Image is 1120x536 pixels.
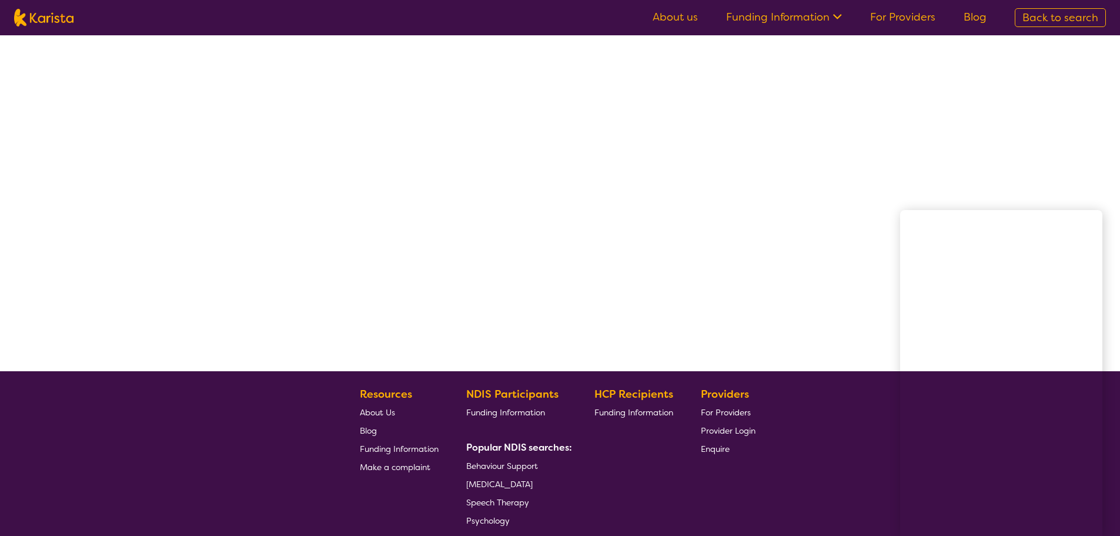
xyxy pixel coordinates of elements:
[360,458,439,476] a: Make a complaint
[701,407,751,418] span: For Providers
[594,387,673,401] b: HCP Recipients
[360,462,430,472] span: Make a complaint
[653,10,698,24] a: About us
[466,515,510,526] span: Psychology
[701,425,755,436] span: Provider Login
[14,9,73,26] img: Karista logo
[466,475,567,493] a: [MEDICAL_DATA]
[900,210,1102,536] iframe: Chat Window
[870,10,935,24] a: For Providers
[594,407,673,418] span: Funding Information
[701,440,755,458] a: Enquire
[360,440,439,458] a: Funding Information
[964,10,987,24] a: Blog
[466,479,533,490] span: [MEDICAL_DATA]
[466,407,545,418] span: Funding Information
[1015,8,1106,27] a: Back to search
[466,461,538,471] span: Behaviour Support
[360,421,439,440] a: Blog
[701,403,755,421] a: For Providers
[360,387,412,401] b: Resources
[466,457,567,475] a: Behaviour Support
[466,511,567,530] a: Psychology
[360,407,395,418] span: About Us
[701,444,730,454] span: Enquire
[594,403,673,421] a: Funding Information
[466,387,559,401] b: NDIS Participants
[466,497,529,508] span: Speech Therapy
[701,421,755,440] a: Provider Login
[726,10,842,24] a: Funding Information
[360,444,439,454] span: Funding Information
[360,403,439,421] a: About Us
[1022,11,1098,25] span: Back to search
[466,493,567,511] a: Speech Therapy
[466,441,572,454] b: Popular NDIS searches:
[360,425,377,436] span: Blog
[466,403,567,421] a: Funding Information
[701,387,749,401] b: Providers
